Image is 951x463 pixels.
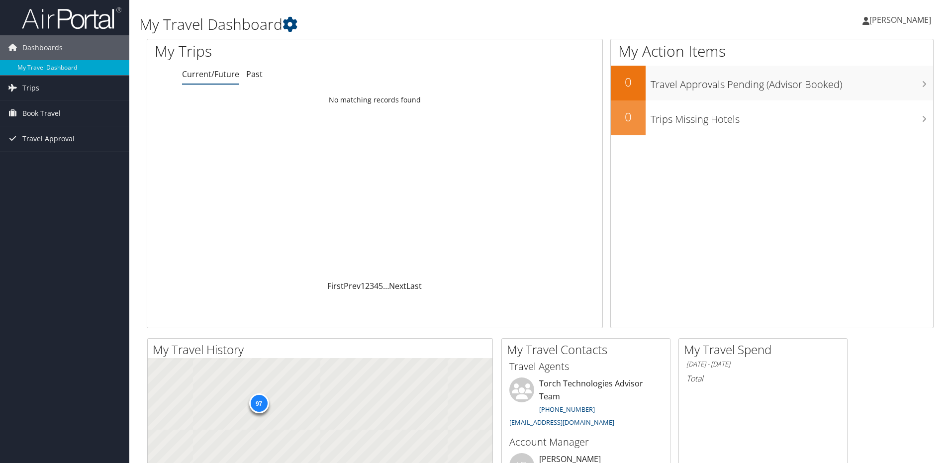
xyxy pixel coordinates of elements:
[370,280,374,291] a: 3
[22,35,63,60] span: Dashboards
[22,76,39,100] span: Trips
[684,341,847,358] h2: My Travel Spend
[327,280,344,291] a: First
[651,73,933,92] h3: Travel Approvals Pending (Advisor Booked)
[365,280,370,291] a: 2
[22,6,121,30] img: airportal-logo.png
[611,74,646,91] h2: 0
[383,280,389,291] span: …
[686,360,840,369] h6: [DATE] - [DATE]
[611,108,646,125] h2: 0
[509,418,614,427] a: [EMAIL_ADDRESS][DOMAIN_NAME]
[539,405,595,414] a: [PHONE_NUMBER]
[379,280,383,291] a: 5
[22,126,75,151] span: Travel Approval
[249,393,269,413] div: 97
[246,69,263,80] a: Past
[22,101,61,126] span: Book Travel
[611,100,933,135] a: 0Trips Missing Hotels
[147,91,602,109] td: No matching records found
[862,5,941,35] a: [PERSON_NAME]
[361,280,365,291] a: 1
[507,341,670,358] h2: My Travel Contacts
[611,41,933,62] h1: My Action Items
[389,280,406,291] a: Next
[686,373,840,384] h6: Total
[406,280,422,291] a: Last
[611,66,933,100] a: 0Travel Approvals Pending (Advisor Booked)
[504,377,667,431] li: Torch Technologies Advisor Team
[182,69,239,80] a: Current/Future
[155,41,405,62] h1: My Trips
[869,14,931,25] span: [PERSON_NAME]
[344,280,361,291] a: Prev
[139,14,674,35] h1: My Travel Dashboard
[509,435,663,449] h3: Account Manager
[153,341,492,358] h2: My Travel History
[374,280,379,291] a: 4
[651,107,933,126] h3: Trips Missing Hotels
[509,360,663,373] h3: Travel Agents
